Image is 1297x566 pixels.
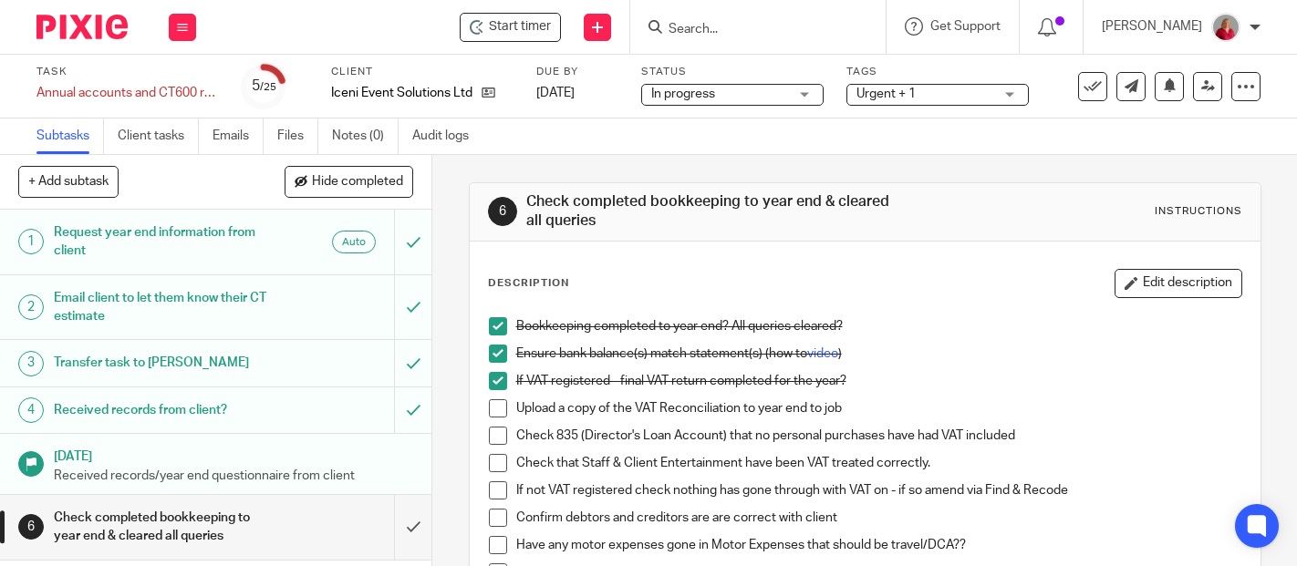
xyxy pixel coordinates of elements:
[36,65,219,79] label: Task
[118,118,199,154] a: Client tasks
[18,351,44,376] div: 3
[18,229,44,254] div: 1
[516,399,1241,417] p: Upload a copy of the VAT Reconciliation to year end to job
[516,536,1241,554] p: Have any motor expenses gone in Motor Expenses that should be travel/DCA??
[332,231,376,253] div: Auto
[667,22,831,38] input: Search
[18,514,44,540] div: 6
[1155,204,1242,219] div: Instructions
[54,443,413,466] h1: [DATE]
[285,166,413,197] button: Hide completed
[412,118,482,154] a: Audit logs
[54,396,269,424] h1: Received records from client?
[516,509,1241,527] p: Confirm debtors and creditors are are correct with client
[213,118,264,154] a: Emails
[36,84,219,102] div: Annual accounts and CT600 return
[54,467,413,485] p: Received records/year end questionnaire from client
[312,175,403,190] span: Hide completed
[536,87,575,99] span: [DATE]
[1211,13,1240,42] img: fd10cc094e9b0-100.png
[489,17,551,36] span: Start timer
[54,349,269,376] h1: Transfer task to [PERSON_NAME]
[846,65,1029,79] label: Tags
[18,397,44,423] div: 4
[252,76,276,97] div: 5
[54,284,269,331] h1: Email client to let them know their CT estimate
[277,118,318,154] a: Files
[488,197,517,226] div: 6
[807,347,838,360] a: video
[1115,269,1242,298] button: Edit description
[332,118,399,154] a: Notes (0)
[488,276,569,291] p: Description
[18,294,44,320] div: 2
[516,372,1241,390] p: If VAT registered - final VAT return completed for the year?
[516,481,1241,499] p: If not VAT registered check nothing has gone through with VAT on - if so amend via Find & Recode
[516,317,1241,335] p: Bookkeeping completed to year end? All queries cleared?
[516,427,1241,445] p: Check 835 (Director's Loan Account) that no personal purchases have had VAT included
[536,65,618,79] label: Due by
[331,65,514,79] label: Client
[54,504,269,551] h1: Check completed bookkeeping to year end & cleared all queries
[651,87,715,100] span: In progress
[36,15,128,39] img: Pixie
[1102,17,1202,36] p: [PERSON_NAME]
[526,192,904,232] h1: Check completed bookkeeping to year end & cleared all queries
[260,82,276,92] small: /25
[516,345,1241,363] p: Ensure bank balance(s) match statement(s) (how to )
[641,65,824,79] label: Status
[36,118,104,154] a: Subtasks
[18,166,119,197] button: + Add subtask
[930,20,1001,33] span: Get Support
[54,219,269,265] h1: Request year end information from client
[516,454,1241,472] p: Check that Staff & Client Entertainment have been VAT treated correctly.
[331,84,472,102] p: Iceni Event Solutions Ltd
[856,87,916,100] span: Urgent + 1
[460,13,561,42] div: Iceni Event Solutions Ltd - Annual accounts and CT600 return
